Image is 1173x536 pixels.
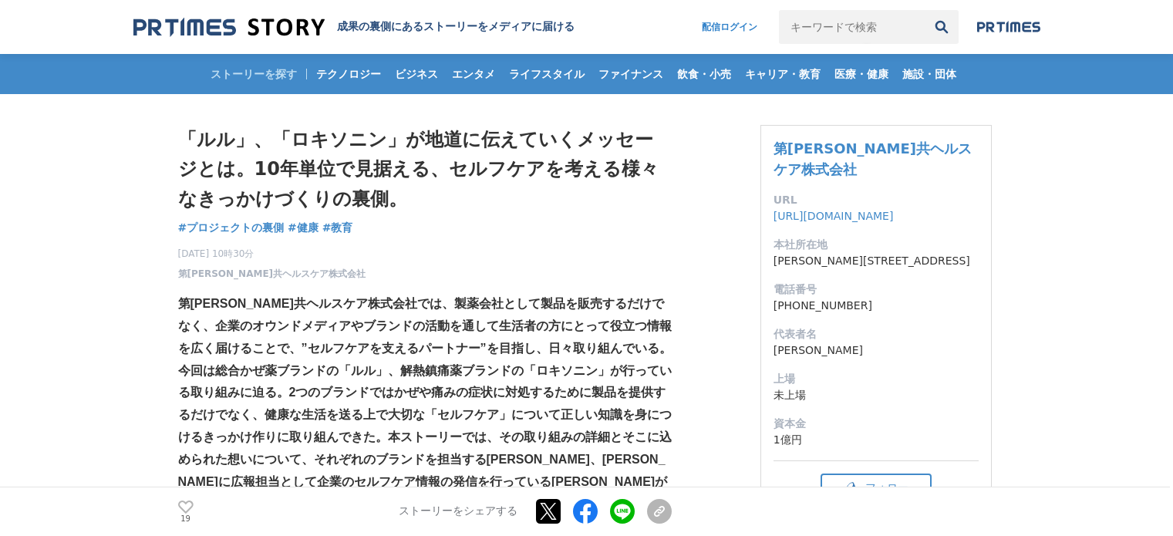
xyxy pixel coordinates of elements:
[178,297,672,355] strong: 第[PERSON_NAME]共ヘルスケア株式会社では、製薬会社として製品を販売するだけでなく、企業のオウンドメディアやブランドの活動を通して生活者の方にとって役立つ情報を広く届けることで、”セル...
[322,220,353,236] a: #教育
[739,67,827,81] span: キャリア・教育
[446,67,501,81] span: エンタメ
[503,67,591,81] span: ライフスタイル
[774,192,979,208] dt: URL
[178,267,366,281] a: 第[PERSON_NAME]共ヘルスケア株式会社
[774,342,979,359] dd: [PERSON_NAME]
[821,474,932,502] button: フォロー
[178,364,672,511] strong: 今回は総合かぜ薬ブランドの「ルル」、解熱鎮痛薬ブランドの「ロキソニン」が行っている取り組みに迫る。2つのブランドではかぜや痛みの症状に対処するために製品を提供するだけでなく、健康な生活を送る上で...
[671,54,737,94] a: 飲食・小売
[828,54,895,94] a: 医療・健康
[774,253,979,269] dd: [PERSON_NAME][STREET_ADDRESS]
[925,10,959,44] button: 検索
[133,17,325,38] img: 成果の裏側にあるストーリーをメディアに届ける
[896,54,962,94] a: 施設・団体
[774,298,979,314] dd: [PHONE_NUMBER]
[774,432,979,448] dd: 1億円
[389,54,444,94] a: ビジネス
[592,67,669,81] span: ファイナンス
[977,21,1040,33] img: prtimes
[310,54,387,94] a: テクノロジー
[446,54,501,94] a: エンタメ
[686,10,773,44] a: 配信ログイン
[774,416,979,432] dt: 資本金
[739,54,827,94] a: キャリア・教育
[399,505,517,519] p: ストーリーをシェアする
[774,140,972,177] a: 第[PERSON_NAME]共ヘルスケア株式会社
[288,220,319,236] a: #健康
[774,326,979,342] dt: 代表者名
[178,515,194,523] p: 19
[178,247,366,261] span: [DATE] 10時30分
[774,281,979,298] dt: 電話番号
[178,125,672,214] h1: 「ルル」、「ロキソニン」が地道に伝えていくメッセージとは。10年単位で見据える、セルフケアを考える様々なきっかけづくりの裏側。
[774,371,979,387] dt: 上場
[671,67,737,81] span: 飲食・小売
[310,67,387,81] span: テクノロジー
[774,387,979,403] dd: 未上場
[503,54,591,94] a: ライフスタイル
[337,20,575,34] h2: 成果の裏側にあるストーリーをメディアに届ける
[322,221,353,234] span: #教育
[389,67,444,81] span: ビジネス
[774,210,894,222] a: [URL][DOMAIN_NAME]
[288,221,319,234] span: #健康
[133,17,575,38] a: 成果の裏側にあるストーリーをメディアに届ける 成果の裏側にあるストーリーをメディアに届ける
[178,220,285,236] a: #プロジェクトの裏側
[774,237,979,253] dt: 本社所在地
[896,67,962,81] span: 施設・団体
[592,54,669,94] a: ファイナンス
[779,10,925,44] input: キーワードで検索
[178,221,285,234] span: #プロジェクトの裏側
[828,67,895,81] span: 医療・健康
